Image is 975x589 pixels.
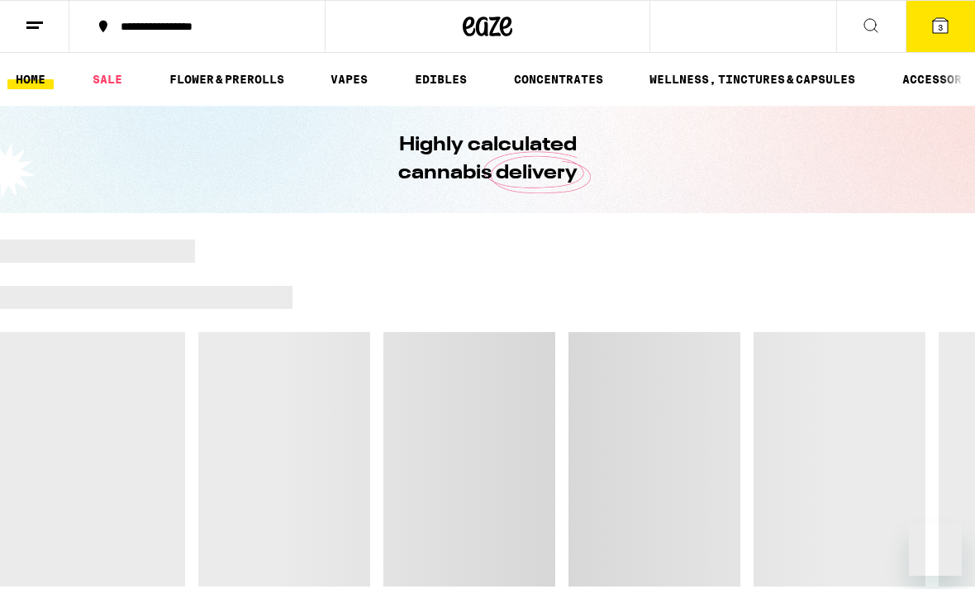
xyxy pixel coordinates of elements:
a: WELLNESS, TINCTURES & CAPSULES [641,69,863,89]
a: FLOWER & PREROLLS [161,69,292,89]
a: EDIBLES [407,69,475,89]
iframe: Button to launch messaging window [909,523,962,576]
h1: Highly calculated cannabis delivery [351,131,624,188]
a: SALE [84,69,131,89]
span: 3 [938,22,943,32]
a: CONCENTRATES [506,69,611,89]
a: HOME [7,69,54,89]
button: 3 [906,1,975,52]
a: VAPES [322,69,376,89]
